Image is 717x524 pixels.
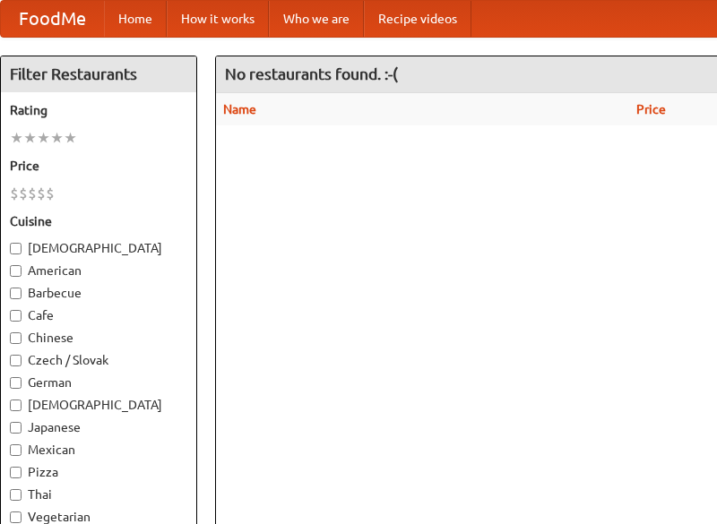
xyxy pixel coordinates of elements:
h5: Price [10,157,187,175]
label: Chinese [10,329,187,347]
a: Who we are [269,1,364,37]
label: Thai [10,485,187,503]
a: Recipe videos [364,1,471,37]
input: German [10,377,22,389]
label: Pizza [10,463,187,481]
input: Japanese [10,422,22,434]
li: ★ [50,128,64,148]
input: Vegetarian [10,511,22,523]
li: $ [19,184,28,203]
a: Home [104,1,167,37]
input: Barbecue [10,288,22,299]
li: $ [10,184,19,203]
li: $ [37,184,46,203]
a: FoodMe [1,1,104,37]
a: Price [636,102,666,116]
input: Chinese [10,332,22,344]
label: Japanese [10,418,187,436]
label: German [10,374,187,391]
h4: Filter Restaurants [1,56,196,92]
li: $ [28,184,37,203]
li: ★ [37,128,50,148]
input: Pizza [10,467,22,478]
li: ★ [64,128,77,148]
label: Cafe [10,306,187,324]
a: Name [223,102,256,116]
li: $ [46,184,55,203]
h5: Rating [10,101,187,119]
label: [DEMOGRAPHIC_DATA] [10,396,187,414]
input: Czech / Slovak [10,355,22,366]
li: ★ [10,128,23,148]
input: [DEMOGRAPHIC_DATA] [10,399,22,411]
li: ★ [23,128,37,148]
ng-pluralize: No restaurants found. :-( [225,65,398,82]
label: Mexican [10,441,187,459]
a: How it works [167,1,269,37]
label: Czech / Slovak [10,351,187,369]
h5: Cuisine [10,212,187,230]
label: American [10,262,187,279]
input: Cafe [10,310,22,322]
input: [DEMOGRAPHIC_DATA] [10,243,22,254]
label: [DEMOGRAPHIC_DATA] [10,239,187,257]
label: Barbecue [10,284,187,302]
input: American [10,265,22,277]
input: Thai [10,489,22,501]
input: Mexican [10,444,22,456]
